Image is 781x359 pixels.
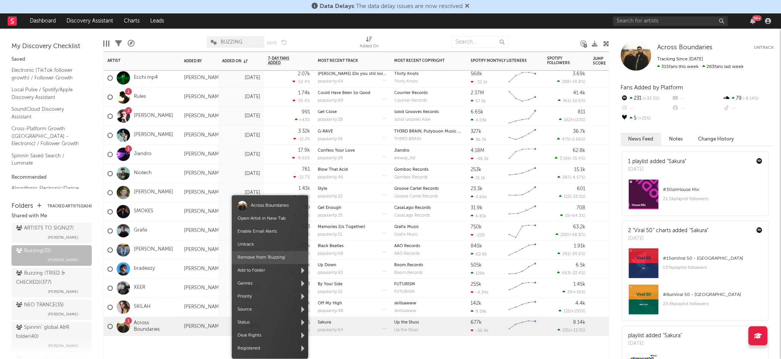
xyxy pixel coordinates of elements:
a: ARTISTS TO SIGN(27)[PERSON_NAME] [11,223,92,243]
span: [PERSON_NAME] [48,310,78,319]
a: "Sakura" [667,159,686,164]
div: Buzzing (TRIED & CHECKED) ( 377 ) [16,269,85,287]
div: Thirty Knots [394,72,463,76]
div: Get Enough [318,205,386,210]
a: Blow That Acid [318,167,348,171]
div: AAO Records [394,244,463,248]
div: label: Counter Records [394,99,463,103]
div: 84.8 [593,169,624,178]
div: Edit Columns [103,32,109,55]
a: Charts [119,13,145,29]
div: [PERSON_NAME] [184,151,223,157]
div: Added On [222,59,249,63]
div: 36.7k [573,129,585,134]
div: [DATE] [222,73,260,82]
div: Blow That Acid [318,167,386,171]
div: popularity: 51 [318,232,342,236]
div: label: Thirty Knots [394,79,463,84]
div: TH3RD BRAIN; Putyouon Music Group [394,129,463,133]
div: popularity: 25 [318,213,343,217]
div: [PERSON_NAME] [184,247,223,253]
div: copyright: Groove Cartel Records [394,186,463,191]
div: ( ) [559,118,585,123]
div: Saved [11,55,92,64]
div: ( ) [560,213,585,218]
div: 84.9 [593,150,624,159]
div: [DATE] [222,131,260,140]
div: -- [620,103,671,113]
span: +33.5 % [641,97,659,101]
a: #15onViral 50 - [GEOGRAPHIC_DATA]137kplaylist followers [622,248,768,284]
a: Get Enough [318,205,341,210]
a: "Sakura" [662,333,682,338]
div: 708 [576,205,585,210]
span: [PERSON_NAME] [48,287,78,296]
input: Search... [451,36,508,48]
div: Solid Grooves Raw [394,118,463,122]
div: 811 [578,110,585,115]
svg: Chart title [505,145,539,164]
button: Tracked Artists(1824) [47,204,92,208]
div: -52.4 % [292,79,310,84]
div: 991 [302,110,310,115]
div: 3.69k [573,71,585,76]
div: TH3RD BRAIN [394,137,463,141]
div: label: Groove Cartel Records [394,194,463,198]
div: 6.65k [471,110,483,115]
div: 60.9k [471,251,487,256]
div: 21.5k playlist followers [662,194,762,204]
span: Dismiss [465,3,469,10]
div: [PERSON_NAME] [184,132,223,138]
div: Most Recent Track [318,58,375,63]
span: 263 fans last week [657,65,743,69]
div: 1.41k [299,186,310,191]
div: 36.7k [471,137,486,142]
div: 62.2 [593,226,624,235]
div: Grafix Music [394,232,463,236]
div: 6.81k [471,213,486,218]
a: [PERSON_NAME] [134,189,173,196]
div: 750k [471,224,482,229]
div: 3.32k [298,129,310,134]
span: : The data delay issues are now resolved [320,3,463,10]
span: 7-Day Fans Added [268,56,299,65]
a: Spinnin' global A&R folder(40)[PERSON_NAME] [11,322,92,352]
a: SKILAH [134,304,151,310]
a: Buzzing (TRIED & CHECKED)(377)[PERSON_NAME] [11,268,92,298]
div: copyright: Thirty Knots [394,72,463,76]
div: -- [723,103,773,113]
div: [PERSON_NAME] [184,228,223,234]
span: [PERSON_NAME] [48,256,78,265]
a: Spinnin Saved Search / Luminate [11,152,84,167]
div: A&R Pipeline [128,32,135,55]
div: 761 [302,167,310,172]
div: [DATE] [222,264,260,273]
div: copyright: AAO Records [394,244,463,248]
div: -48.3k [471,156,489,161]
div: copyright: Jiandro [394,148,463,152]
div: # 8 on Viral 50 - [GEOGRAPHIC_DATA] [662,290,762,299]
div: -12.2 % [293,137,310,142]
a: Open Artist in New Tab [237,216,286,221]
div: [DATE] [222,112,260,121]
div: My Discovery Checklist [11,42,92,51]
div: label: Solid Grooves Raw [394,118,463,122]
div: 327k [471,129,481,134]
a: [PERSON_NAME] (Do you still love me?) [318,72,396,76]
span: [PERSON_NAME] [48,341,78,351]
span: 162 [564,118,571,123]
div: ( ) [557,175,585,180]
div: 1.91k [574,243,585,248]
a: SMOKES [134,208,153,215]
div: 17.9k [298,148,310,153]
div: Gomboc Records [394,167,463,171]
div: -12.7 % [293,175,310,180]
a: #30onHouse Mix21.5kplaylist followers [622,179,768,215]
div: [DATE] [222,226,260,235]
div: 4.03k [471,118,487,123]
div: Across Boundaries [251,201,289,210]
div: copyright: Gomboc Records [394,167,463,171]
div: copyright: Grafix Music [394,225,463,229]
div: [DATE] [222,150,260,159]
div: 4.66k [471,194,487,199]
